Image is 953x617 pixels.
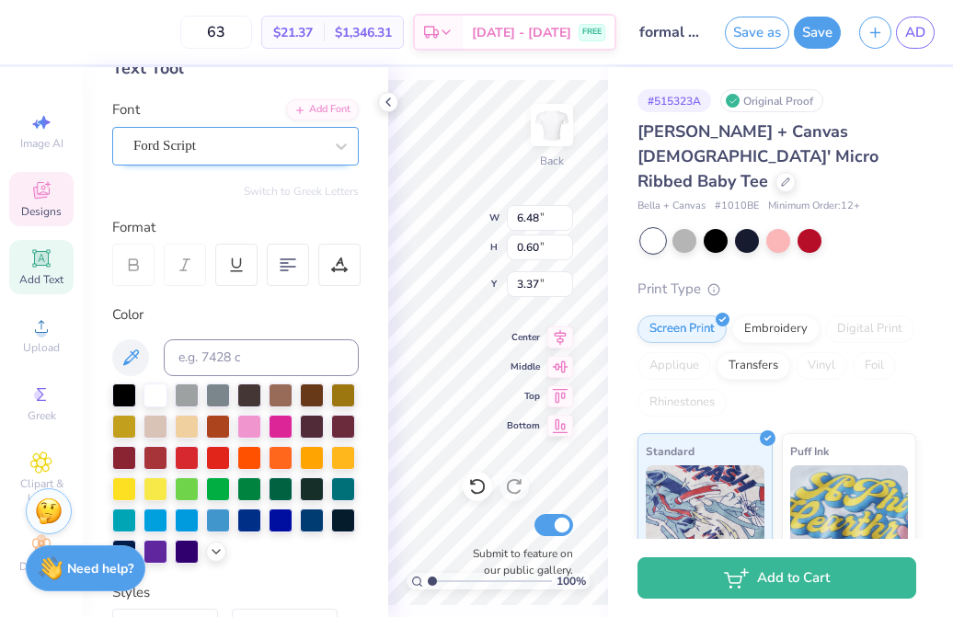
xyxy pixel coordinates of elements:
button: Switch to Greek Letters [244,184,359,199]
span: $1,346.31 [335,23,392,42]
span: FREE [582,26,602,39]
label: Font [112,99,140,120]
span: 100 % [557,573,586,589]
div: Screen Print [637,315,727,343]
label: Submit to feature on our public gallery. [463,545,573,578]
span: [PERSON_NAME] + Canvas [DEMOGRAPHIC_DATA]' Micro Ribbed Baby Tee [637,120,878,192]
img: Back [534,107,570,143]
div: Digital Print [825,315,914,343]
button: Add to Cart [637,557,916,599]
span: # 1010BE [715,199,759,214]
input: – – [180,16,252,49]
div: Print Type [637,279,916,300]
div: # 515323A [637,89,711,112]
a: AD [896,17,935,49]
input: Untitled Design [626,14,716,51]
div: Text Tool [112,56,359,81]
strong: Need help? [67,560,133,577]
div: Back [540,153,564,169]
div: Applique [637,352,711,380]
div: Foil [853,352,896,380]
span: Center [507,331,540,344]
span: Upload [23,340,60,355]
div: Vinyl [796,352,847,380]
div: Original Proof [720,89,823,112]
span: Bella + Canvas [637,199,706,214]
span: Decorate [19,559,63,574]
span: Top [507,390,540,403]
span: Standard [646,441,695,461]
span: Puff Ink [790,441,829,461]
span: Bottom [507,419,540,432]
div: Format [112,217,361,238]
button: Save as [725,17,789,49]
div: Embroidery [732,315,820,343]
span: Add Text [19,272,63,287]
div: Styles [112,582,359,603]
div: Transfers [717,352,790,380]
div: Rhinestones [637,389,727,417]
span: Middle [507,360,540,373]
span: Clipart & logos [9,476,74,506]
span: Greek [28,408,56,423]
span: Designs [21,204,62,219]
div: Color [112,304,359,326]
input: e.g. 7428 c [164,339,359,376]
div: Add Font [286,99,359,120]
img: Puff Ink [790,465,909,557]
span: Minimum Order: 12 + [768,199,860,214]
span: $21.37 [273,23,313,42]
button: Save [794,17,841,49]
span: AD [905,22,925,43]
span: Image AI [20,136,63,151]
img: Standard [646,465,764,557]
span: [DATE] - [DATE] [472,23,571,42]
